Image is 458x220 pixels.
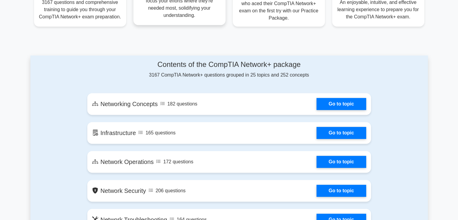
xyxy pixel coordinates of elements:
[316,156,366,168] a: Go to topic
[316,98,366,110] a: Go to topic
[316,185,366,197] a: Go to topic
[87,60,371,79] div: 3167 CompTIA Network+ questions grouped in 25 topics and 252 concepts
[316,127,366,139] a: Go to topic
[87,60,371,69] h4: Contents of the CompTIA Network+ package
